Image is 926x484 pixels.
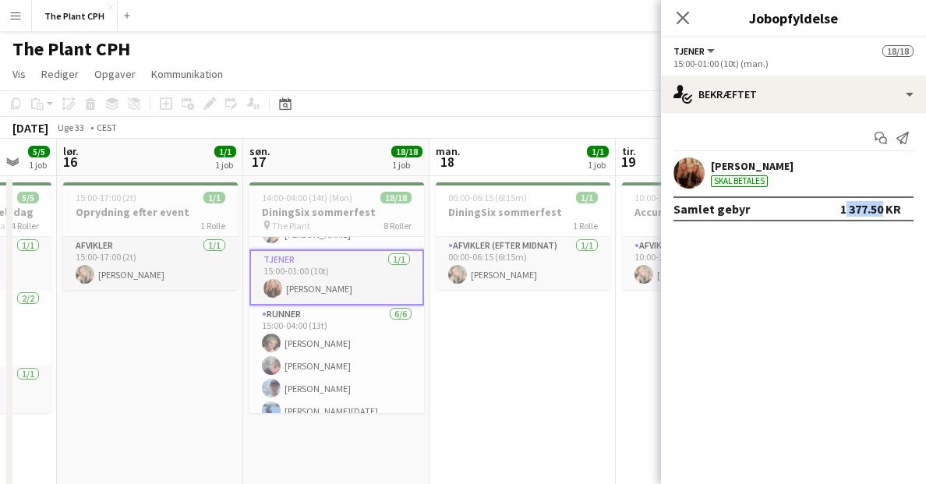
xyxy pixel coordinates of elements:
h3: Jobopfyldelse [661,8,926,28]
button: The Plant CPH [32,1,118,31]
app-job-card: 14:00-04:00 (14t) (Mon)18/18DiningSix sommerfest The Plant8 Roller[PERSON_NAME][GEOGRAPHIC_DATA][... [249,182,424,413]
span: 1/1 [203,192,225,203]
div: 1 377.50 KR [840,201,901,217]
span: 00:00-06:15 (6t15m) [448,192,527,203]
span: 1 Rolle [573,220,598,231]
span: Uge 33 [51,122,90,133]
span: lør. [63,144,79,158]
div: 1 job [392,159,422,171]
h3: DiningSix sommerfest [249,205,424,219]
div: 15:00-01:00 (10t) (man.) [673,58,914,69]
div: 1 job [588,159,608,171]
span: Rediger [41,67,79,81]
a: Rediger [35,64,85,84]
div: Bekræftet [661,76,926,113]
app-card-role: Afvikler1/115:00-17:00 (2t)[PERSON_NAME] [63,237,238,290]
app-card-role: Runner6/615:00-04:00 (13t)[PERSON_NAME][PERSON_NAME][PERSON_NAME][PERSON_NAME][DATE] [249,306,424,472]
span: 8 Roller [383,220,412,231]
span: 16 [61,153,79,171]
span: man. [436,144,461,158]
span: 1/1 [576,192,598,203]
span: 1/1 [587,146,609,157]
span: 1/1 [214,146,236,157]
a: Opgaver [88,64,142,84]
span: The Plant [272,220,310,231]
span: 19 [620,153,636,171]
span: tir. [622,144,636,158]
a: Kommunikation [145,64,229,84]
app-card-role: Afvikler (efter midnat)1/100:00-06:15 (6t15m)[PERSON_NAME] [436,237,610,290]
span: søn. [249,144,270,158]
button: Tjener [673,45,717,57]
span: 5/5 [28,146,50,157]
app-card-role: Afvikler1/110:00-18:00 (8t)[PERSON_NAME] [622,237,797,290]
span: 4 Roller [11,220,39,231]
a: Vis [6,64,32,84]
app-card-role: Tjener1/115:00-01:00 (10t)[PERSON_NAME] [249,249,424,306]
h1: The Plant CPH [12,37,130,61]
app-job-card: 15:00-17:00 (2t)1/1Oprydning efter event1 RolleAfvikler1/115:00-17:00 (2t)[PERSON_NAME] [63,182,238,290]
h3: Accura forberedelse [622,205,797,219]
span: Opgaver [94,67,136,81]
span: 1 Rolle [200,220,225,231]
div: [PERSON_NAME] [711,159,793,173]
div: 1 job [29,159,49,171]
div: [DATE] [12,120,48,136]
span: 10:00-18:00 (8t) [634,192,695,203]
span: 5/5 [17,192,39,203]
span: Tjener [673,45,705,57]
span: 18/18 [391,146,422,157]
h3: DiningSix sommerfest [436,205,610,219]
span: 14:00-04:00 (14t) (Mon) [262,192,352,203]
div: CEST [97,122,117,133]
span: 17 [247,153,270,171]
h3: Oprydning efter event [63,205,238,219]
div: Samlet gebyr [673,201,750,217]
span: Vis [12,67,26,81]
div: 1 job [215,159,235,171]
div: Skal betales [711,175,768,187]
span: Kommunikation [151,67,223,81]
span: 15:00-17:00 (2t) [76,192,136,203]
app-job-card: 00:00-06:15 (6t15m)1/1DiningSix sommerfest1 RolleAfvikler (efter midnat)1/100:00-06:15 (6t15m)[PE... [436,182,610,290]
span: 18 [433,153,461,171]
app-job-card: 10:00-18:00 (8t)1/1Accura forberedelse1 RolleAfvikler1/110:00-18:00 (8t)[PERSON_NAME] [622,182,797,290]
span: 18/18 [882,45,914,57]
span: 18/18 [380,192,412,203]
